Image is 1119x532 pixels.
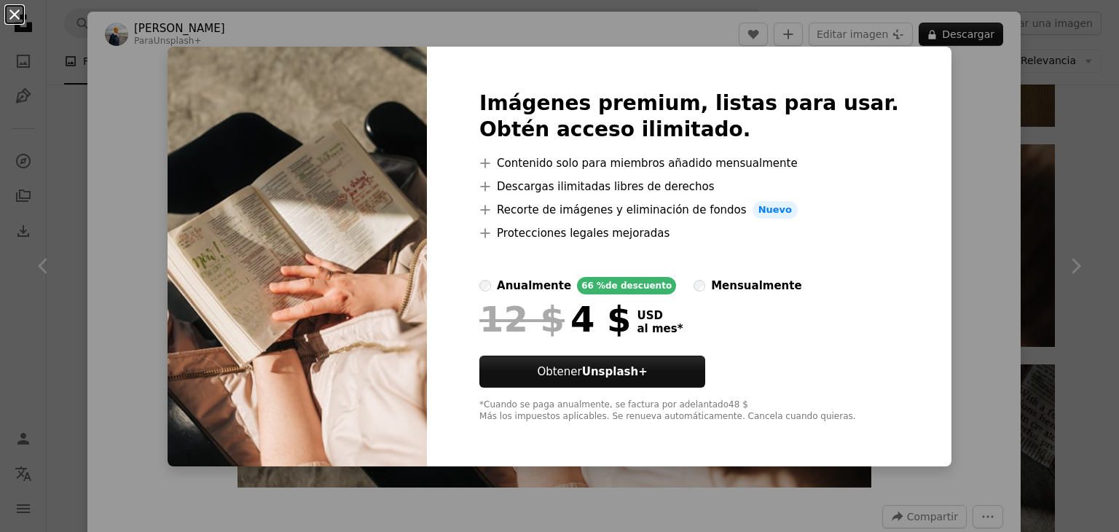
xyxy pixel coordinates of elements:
[753,201,798,219] span: Nuevo
[479,224,899,242] li: Protecciones legales mejoradas
[694,280,705,292] input: mensualmente
[168,47,427,466] img: premium_photo-1679488248784-65a638a3d3fc
[479,300,565,338] span: 12 $
[479,356,705,388] button: ObtenerUnsplash+
[497,277,571,294] div: anualmente
[479,178,899,195] li: Descargas ilimitadas libres de derechos
[479,154,899,172] li: Contenido solo para miembros añadido mensualmente
[479,280,491,292] input: anualmente66 %de descuento
[479,399,899,423] div: *Cuando se paga anualmente, se factura por adelantado 48 $ Más los impuestos aplicables. Se renue...
[479,201,899,219] li: Recorte de imágenes y eliminación de fondos
[637,309,683,322] span: USD
[577,277,676,294] div: 66 % de descuento
[711,277,801,294] div: mensualmente
[479,300,631,338] div: 4 $
[479,90,899,143] h2: Imágenes premium, listas para usar. Obtén acceso ilimitado.
[637,322,683,335] span: al mes *
[582,365,648,378] strong: Unsplash+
